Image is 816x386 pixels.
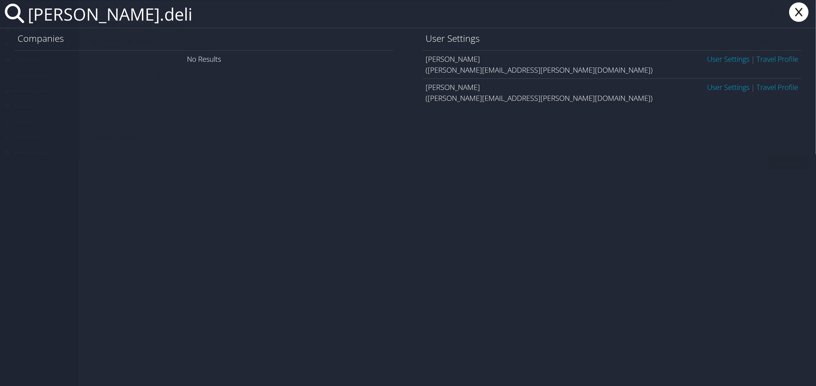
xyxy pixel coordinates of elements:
a: User Settings [707,82,750,92]
span: [PERSON_NAME] [426,54,480,64]
div: ([PERSON_NAME][EMAIL_ADDRESS][PERSON_NAME][DOMAIN_NAME]) [426,64,798,75]
h1: User Settings [426,32,798,45]
a: User Settings [707,54,750,64]
div: ([PERSON_NAME][EMAIL_ADDRESS][PERSON_NAME][DOMAIN_NAME]) [426,93,798,104]
a: View OBT Profile [757,54,798,64]
span: | [750,82,757,92]
a: View OBT Profile [757,82,798,92]
h1: Companies [18,32,390,45]
span: | [750,54,757,64]
span: [PERSON_NAME] [426,82,480,92]
div: No Results [15,50,393,68]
